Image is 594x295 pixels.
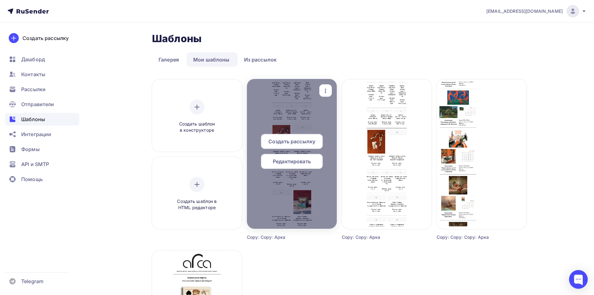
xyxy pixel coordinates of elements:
a: Отправители [5,98,79,111]
a: [EMAIL_ADDRESS][DOMAIN_NAME] [486,5,587,17]
span: Контакты [21,71,45,78]
a: Формы [5,143,79,155]
span: Интеграции [21,130,51,138]
span: Telegram [21,278,43,285]
a: Дашборд [5,53,79,66]
span: Шаблоны [21,116,45,123]
span: Отправители [21,101,54,108]
span: Помощь [21,175,43,183]
div: Copy: Copy: Copy: Арка [437,234,504,240]
h2: Шаблоны [152,32,202,45]
div: Copy: Copy: Арка [247,234,314,240]
a: Мои шаблоны [187,52,236,67]
a: Рассылки [5,83,79,96]
a: Шаблоны [5,113,79,125]
span: Рассылки [21,86,46,93]
span: Формы [21,145,40,153]
a: Контакты [5,68,79,81]
a: Из рассылок [238,52,283,67]
span: Создать шаблон в HTML редакторе [167,198,227,211]
div: Copy: Copy: Арка [342,234,409,240]
span: Редактировать [273,158,311,165]
span: Создать рассылку [268,138,315,145]
span: [EMAIL_ADDRESS][DOMAIN_NAME] [486,8,563,14]
span: API и SMTP [21,160,49,168]
span: Дашборд [21,56,45,63]
span: Создать шаблон в конструкторе [167,121,227,134]
div: Создать рассылку [22,34,69,42]
a: Галерея [152,52,185,67]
